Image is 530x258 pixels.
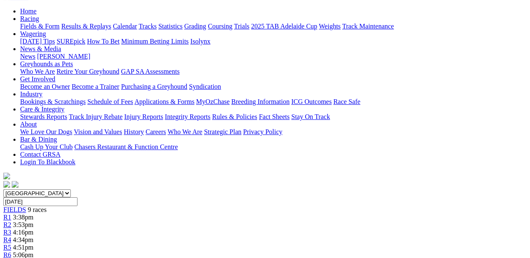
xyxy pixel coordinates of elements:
[124,113,163,120] a: Injury Reports
[13,229,34,236] span: 4:16pm
[37,53,90,60] a: [PERSON_NAME]
[20,30,46,37] a: Wagering
[145,128,166,135] a: Careers
[57,68,119,75] a: Retire Your Greyhound
[74,143,178,150] a: Chasers Restaurant & Function Centre
[72,83,119,90] a: Become a Trainer
[3,244,11,251] a: R5
[20,38,55,45] a: [DATE] Tips
[20,98,527,106] div: Industry
[20,113,67,120] a: Stewards Reports
[20,60,73,67] a: Greyhounds as Pets
[20,98,85,105] a: Bookings & Scratchings
[121,83,187,90] a: Purchasing a Greyhound
[20,136,57,143] a: Bar & Dining
[20,151,60,158] a: Contact GRSA
[20,23,59,30] a: Fields & Form
[12,181,18,188] img: twitter.svg
[234,23,249,30] a: Trials
[20,68,527,75] div: Greyhounds as Pets
[291,113,330,120] a: Stay On Track
[190,38,210,45] a: Isolynx
[3,221,11,228] a: R2
[20,38,527,45] div: Wagering
[243,128,282,135] a: Privacy Policy
[20,121,37,128] a: About
[20,8,36,15] a: Home
[3,173,10,179] img: logo-grsa-white.png
[74,128,122,135] a: Vision and Values
[20,113,527,121] div: Care & Integrity
[3,197,78,206] input: Select date
[121,68,180,75] a: GAP SA Assessments
[20,143,527,151] div: Bar & Dining
[124,128,144,135] a: History
[291,98,331,105] a: ICG Outcomes
[57,38,85,45] a: SUREpick
[165,113,210,120] a: Integrity Reports
[20,23,527,30] div: Racing
[342,23,394,30] a: Track Maintenance
[3,229,11,236] a: R3
[20,53,35,60] a: News
[184,23,206,30] a: Grading
[139,23,157,30] a: Tracks
[121,38,189,45] a: Minimum Betting Limits
[61,23,111,30] a: Results & Replays
[28,206,47,213] span: 9 races
[69,113,122,120] a: Track Injury Rebate
[20,128,527,136] div: About
[13,244,34,251] span: 4:51pm
[3,236,11,243] a: R4
[3,214,11,221] a: R1
[158,23,183,30] a: Statistics
[87,38,120,45] a: How To Bet
[87,98,133,105] a: Schedule of Fees
[3,206,26,213] a: FIELDS
[20,106,65,113] a: Care & Integrity
[20,143,72,150] a: Cash Up Your Club
[13,221,34,228] span: 3:53pm
[333,98,360,105] a: Race Safe
[259,113,290,120] a: Fact Sheets
[208,23,233,30] a: Coursing
[20,68,55,75] a: Who We Are
[134,98,194,105] a: Applications & Forms
[13,236,34,243] span: 4:34pm
[20,83,527,90] div: Get Involved
[189,83,221,90] a: Syndication
[20,128,72,135] a: We Love Our Dogs
[13,214,34,221] span: 3:38pm
[20,75,55,83] a: Get Involved
[319,23,341,30] a: Weights
[3,181,10,188] img: facebook.svg
[196,98,230,105] a: MyOzChase
[204,128,241,135] a: Strategic Plan
[20,45,61,52] a: News & Media
[20,83,70,90] a: Become an Owner
[231,98,290,105] a: Breeding Information
[20,158,75,165] a: Login To Blackbook
[212,113,257,120] a: Rules & Policies
[113,23,137,30] a: Calendar
[20,15,39,22] a: Racing
[168,128,202,135] a: Who We Are
[20,53,527,60] div: News & Media
[251,23,317,30] a: 2025 TAB Adelaide Cup
[20,90,42,98] a: Industry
